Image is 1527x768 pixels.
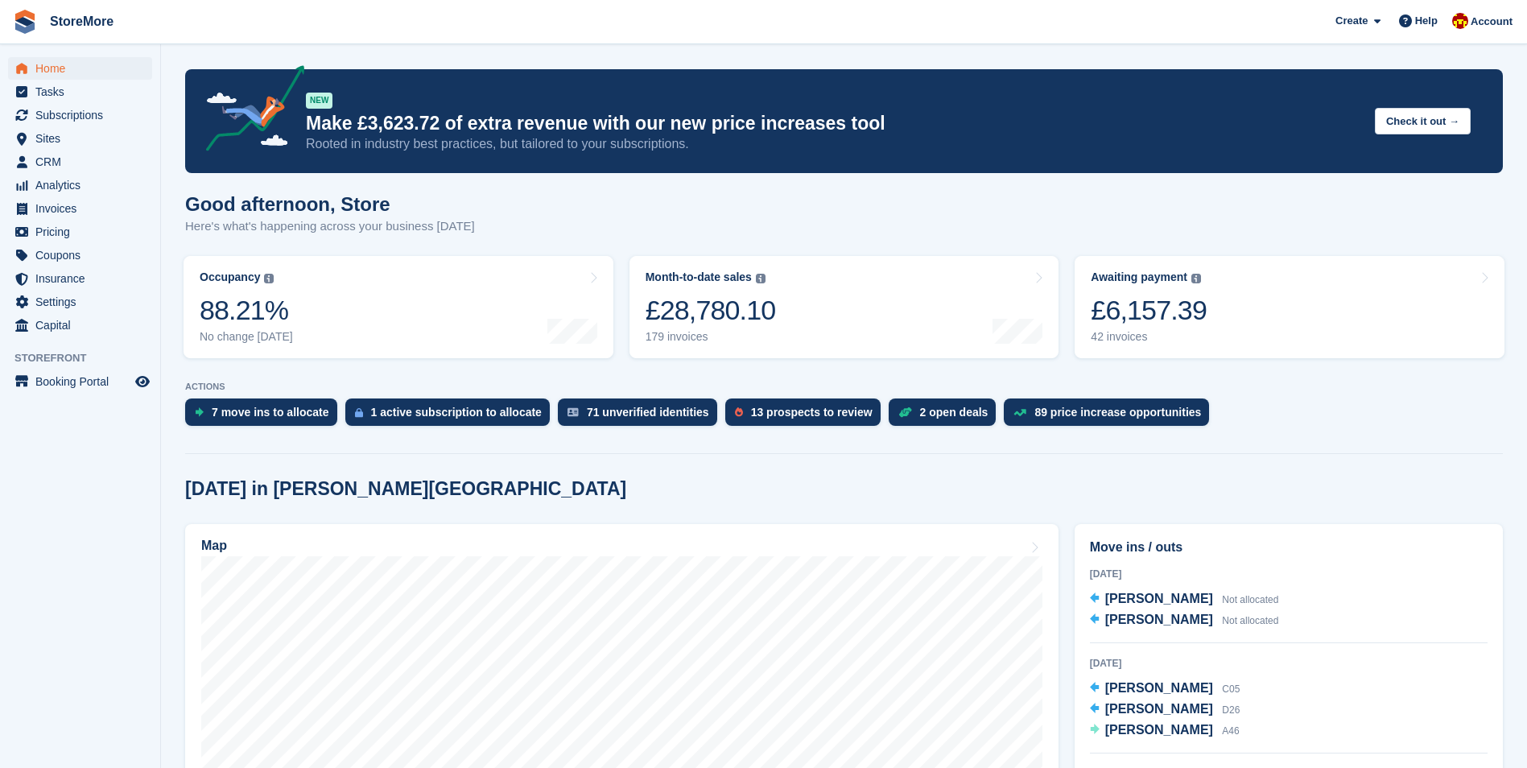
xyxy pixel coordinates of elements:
span: Home [35,57,132,80]
h2: Map [201,539,227,553]
img: verify_identity-adf6edd0f0f0b5bbfe63781bf79b02c33cf7c696d77639b501bdc392416b5a36.svg [567,407,579,417]
span: [PERSON_NAME] [1105,723,1213,737]
span: Booking Portal [35,370,132,393]
div: 88.21% [200,294,293,327]
img: active_subscription_to_allocate_icon-d502201f5373d7db506a760aba3b589e785aa758c864c3986d89f69b8ff3... [355,407,363,418]
div: Month-to-date sales [646,270,752,284]
button: Check it out → [1375,108,1471,134]
p: ACTIONS [185,382,1503,392]
h1: Good afternoon, Store [185,193,475,215]
div: £28,780.10 [646,294,776,327]
a: menu [8,174,152,196]
p: Here's what's happening across your business [DATE] [185,217,475,236]
a: menu [8,104,152,126]
a: 7 move ins to allocate [185,398,345,434]
span: CRM [35,151,132,173]
span: Sites [35,127,132,150]
span: Subscriptions [35,104,132,126]
span: Invoices [35,197,132,220]
img: price-adjustments-announcement-icon-8257ccfd72463d97f412b2fc003d46551f7dbcb40ab6d574587a9cd5c0d94... [192,65,305,157]
a: 89 price increase opportunities [1004,398,1217,434]
img: icon-info-grey-7440780725fd019a000dd9b08b2336e03edf1995a4989e88bcd33f0948082b44.svg [1191,274,1201,283]
a: menu [8,370,152,393]
img: move_ins_to_allocate_icon-fdf77a2bb77ea45bf5b3d319d69a93e2d87916cf1d5bf7949dd705db3b84f3ca.svg [195,407,204,417]
span: Insurance [35,267,132,290]
h2: Move ins / outs [1090,538,1488,557]
a: menu [8,127,152,150]
div: Occupancy [200,270,260,284]
a: Month-to-date sales £28,780.10 179 invoices [629,256,1059,358]
span: Storefront [14,350,160,366]
span: Capital [35,314,132,337]
a: [PERSON_NAME] Not allocated [1090,610,1279,631]
a: menu [8,197,152,220]
div: 13 prospects to review [751,406,873,419]
a: 71 unverified identities [558,398,725,434]
div: 42 invoices [1091,330,1207,344]
span: Account [1471,14,1513,30]
div: 89 price increase opportunities [1034,406,1201,419]
a: menu [8,267,152,290]
div: 2 open deals [920,406,988,419]
a: menu [8,81,152,103]
a: menu [8,291,152,313]
a: StoreMore [43,8,120,35]
div: Awaiting payment [1091,270,1187,284]
a: [PERSON_NAME] C05 [1090,679,1240,700]
span: Coupons [35,244,132,266]
a: Preview store [133,372,152,391]
img: icon-info-grey-7440780725fd019a000dd9b08b2336e03edf1995a4989e88bcd33f0948082b44.svg [264,274,274,283]
span: Pricing [35,221,132,243]
div: 71 unverified identities [587,406,709,419]
span: Help [1415,13,1438,29]
img: price_increase_opportunities-93ffe204e8149a01c8c9dc8f82e8f89637d9d84a8eef4429ea346261dce0b2c0.svg [1013,409,1026,416]
span: Create [1335,13,1368,29]
img: Store More Team [1452,13,1468,29]
p: Make £3,623.72 of extra revenue with our new price increases tool [306,112,1362,135]
a: menu [8,151,152,173]
a: Awaiting payment £6,157.39 42 invoices [1075,256,1504,358]
a: menu [8,57,152,80]
img: icon-info-grey-7440780725fd019a000dd9b08b2336e03edf1995a4989e88bcd33f0948082b44.svg [756,274,766,283]
span: Settings [35,291,132,313]
span: Analytics [35,174,132,196]
div: [DATE] [1090,656,1488,671]
img: stora-icon-8386f47178a22dfd0bd8f6a31ec36ba5ce8667c1dd55bd0f319d3a0aa187defe.svg [13,10,37,34]
span: Not allocated [1222,594,1278,605]
div: NEW [306,93,332,109]
div: 179 invoices [646,330,776,344]
a: 13 prospects to review [725,398,889,434]
a: [PERSON_NAME] A46 [1090,721,1240,741]
a: Occupancy 88.21% No change [DATE] [184,256,613,358]
a: [PERSON_NAME] Not allocated [1090,589,1279,610]
a: 2 open deals [889,398,1005,434]
span: Not allocated [1222,615,1278,626]
img: prospect-51fa495bee0391a8d652442698ab0144808aea92771e9ea1ae160a38d050c398.svg [735,407,743,417]
div: 1 active subscription to allocate [371,406,542,419]
span: D26 [1222,704,1240,716]
span: Tasks [35,81,132,103]
p: Rooted in industry best practices, but tailored to your subscriptions. [306,135,1362,153]
span: [PERSON_NAME] [1105,702,1213,716]
a: [PERSON_NAME] D26 [1090,700,1240,721]
span: A46 [1222,725,1239,737]
img: deal-1b604bf984904fb50ccaf53a9ad4b4a5d6e5aea283cecdc64d6e3604feb123c2.svg [898,407,912,418]
div: No change [DATE] [200,330,293,344]
div: [DATE] [1090,567,1488,581]
span: [PERSON_NAME] [1105,613,1213,626]
div: £6,157.39 [1091,294,1207,327]
a: menu [8,221,152,243]
h2: [DATE] in [PERSON_NAME][GEOGRAPHIC_DATA] [185,478,626,500]
span: [PERSON_NAME] [1105,681,1213,695]
a: menu [8,314,152,337]
span: C05 [1222,683,1240,695]
a: menu [8,244,152,266]
div: 7 move ins to allocate [212,406,329,419]
a: 1 active subscription to allocate [345,398,558,434]
span: [PERSON_NAME] [1105,592,1213,605]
